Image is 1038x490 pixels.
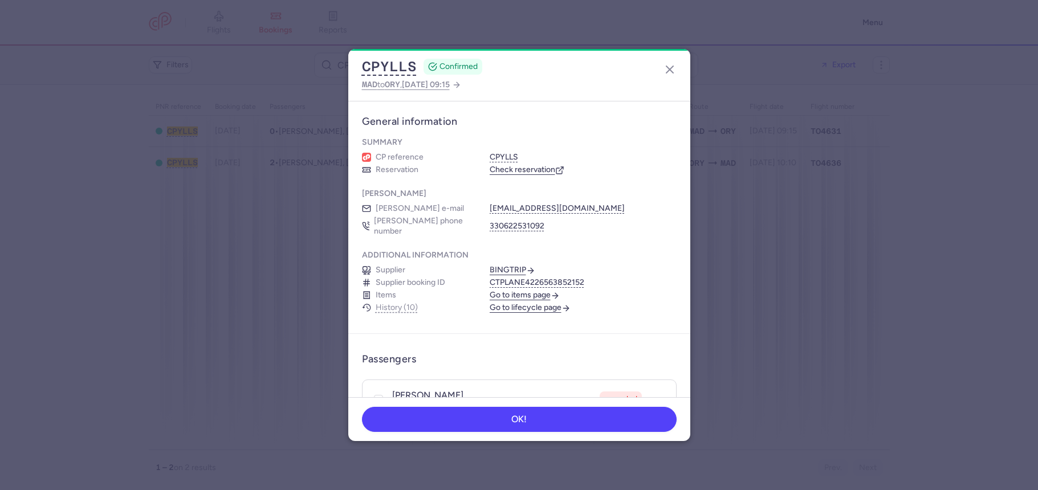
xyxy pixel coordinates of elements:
h3: General information [362,115,677,128]
span: Items [376,290,396,300]
h4: [PERSON_NAME] [362,189,426,199]
span: Reservation [376,165,418,175]
button: 330622531092 [490,221,544,231]
button: CPYLLS [490,152,518,162]
button: CTPLANE4226563852152 [490,277,584,288]
button: [EMAIL_ADDRESS][DOMAIN_NAME] [490,203,625,214]
span: CP reference [376,152,424,162]
span: Supplier [376,265,405,275]
span: [PERSON_NAME] e-mail [376,203,464,214]
span: Supplier booking ID [376,277,445,288]
h4: Additional information [362,250,469,260]
a: BINGTRIP [490,265,535,275]
h4: Summary [362,137,402,148]
button: History (10) [376,303,418,312]
figure: 1L airline logo [362,153,371,162]
h4: [PERSON_NAME] [392,390,463,401]
span: [DATE] 09:15 [402,80,450,89]
span: OK! [511,414,527,424]
a: Go to lifecycle page [490,303,571,313]
span: canceled [604,394,637,405]
button: CPYLLS [362,58,417,75]
span: MAD [362,80,377,89]
a: Go to items page [490,290,560,300]
span: [PERSON_NAME] phone number [374,216,475,236]
span: ORY [385,80,400,89]
a: Check reservation [490,165,564,175]
button: OK! [362,407,677,432]
h3: Passengers [362,353,417,366]
span: CONFIRMED [439,61,478,72]
a: MADtoORY,[DATE] 09:15 [362,77,461,92]
span: to , [362,77,450,92]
